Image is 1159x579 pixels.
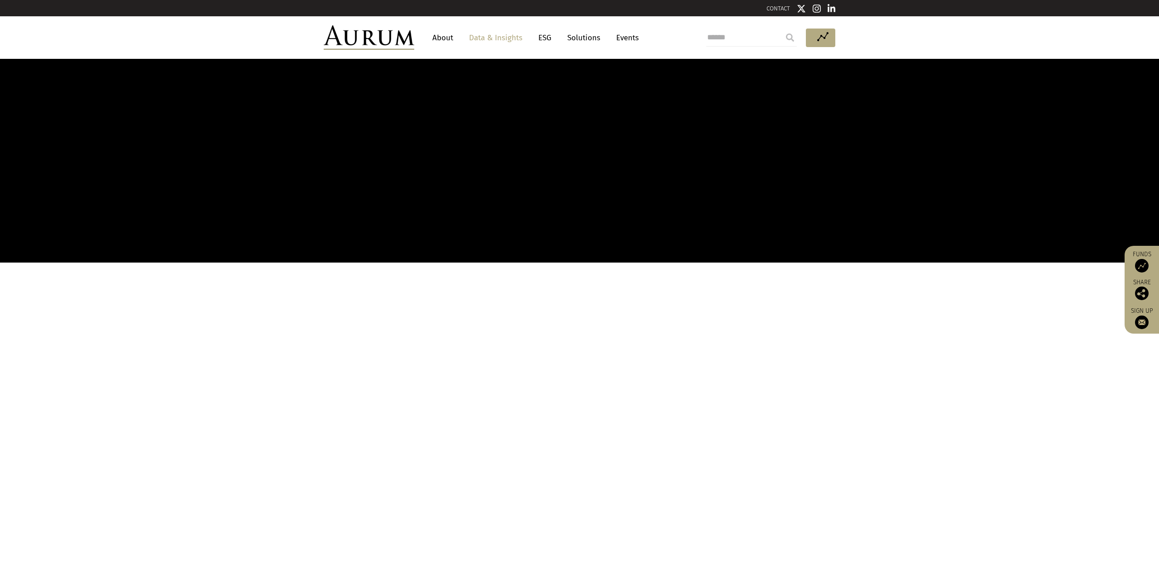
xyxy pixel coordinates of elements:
[828,4,836,13] img: Linkedin icon
[534,29,556,46] a: ESG
[781,29,799,47] input: Submit
[1129,250,1154,273] a: Funds
[465,29,527,46] a: Data & Insights
[612,29,639,46] a: Events
[766,5,790,12] a: CONTACT
[1135,259,1149,273] img: Access Funds
[324,25,414,50] img: Aurum
[797,4,806,13] img: Twitter icon
[563,29,605,46] a: Solutions
[813,4,821,13] img: Instagram icon
[428,29,458,46] a: About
